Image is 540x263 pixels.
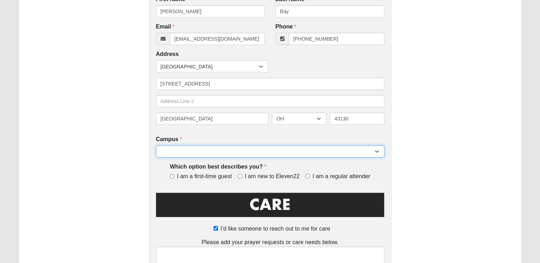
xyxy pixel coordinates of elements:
label: Phone [276,23,297,31]
label: Address [156,50,179,58]
input: I'd like someone to reach out to me for care [213,226,218,231]
input: I am new to Eleven22 [238,174,242,179]
input: I am a regular attender [305,174,310,179]
input: Zip [330,113,384,125]
span: I'd like someone to reach out to me for care [221,226,330,232]
input: Address Line 2 [156,95,384,107]
input: City [156,113,268,125]
img: Care.png [156,191,384,223]
label: Campus [156,135,182,144]
span: I am new to Eleven22 [245,172,300,181]
span: [GEOGRAPHIC_DATA] [161,61,259,73]
input: Address Line 1 [156,78,384,90]
label: Which option best describes you? [170,163,266,171]
span: I am a first-time guest [177,172,232,181]
label: Email [156,23,175,31]
span: I am a regular attender [312,172,370,181]
input: I am a first-time guest [170,174,175,179]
